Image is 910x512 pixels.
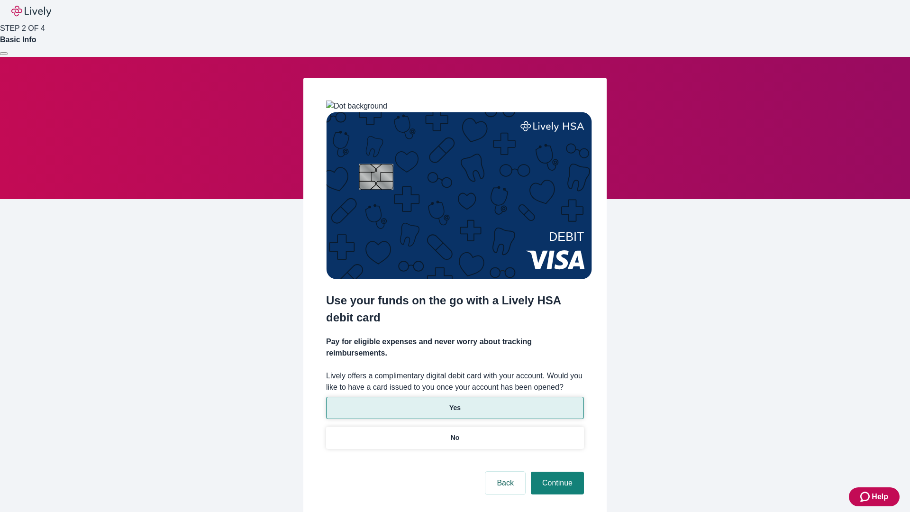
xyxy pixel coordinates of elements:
[485,472,525,494] button: Back
[451,433,460,443] p: No
[326,292,584,326] h2: Use your funds on the go with a Lively HSA debit card
[872,491,888,503] span: Help
[326,397,584,419] button: Yes
[326,336,584,359] h4: Pay for eligible expenses and never worry about tracking reimbursements.
[326,112,592,279] img: Debit card
[326,370,584,393] label: Lively offers a complimentary digital debit card with your account. Would you like to have a card...
[449,403,461,413] p: Yes
[326,427,584,449] button: No
[531,472,584,494] button: Continue
[849,487,900,506] button: Zendesk support iconHelp
[326,101,387,112] img: Dot background
[11,6,51,17] img: Lively
[860,491,872,503] svg: Zendesk support icon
